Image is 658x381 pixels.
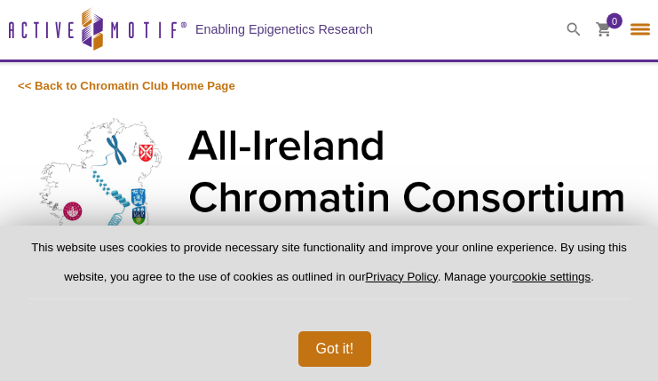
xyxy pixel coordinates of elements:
[28,240,630,299] p: This website uses cookies to provide necessary site functionality and improve your online experie...
[195,21,373,37] h2: Enabling Epigenetics Research
[596,22,612,41] a: 0
[512,270,591,283] button: cookie settings
[18,79,235,92] a: << Back to Chromatin Club Home Page
[612,13,617,29] span: 0
[18,112,640,298] img: All-Ireland Chromatin Consortium Seminar Series
[298,331,372,367] button: Got it!
[366,270,438,283] a: Privacy Policy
